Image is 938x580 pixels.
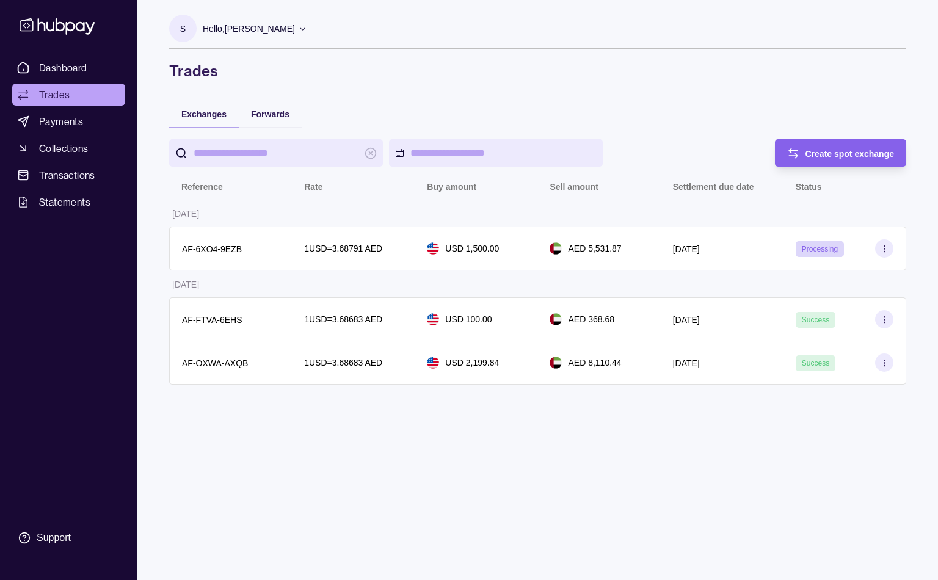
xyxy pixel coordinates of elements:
[180,22,186,35] p: S
[251,109,289,119] span: Forwards
[673,358,700,368] p: [DATE]
[427,182,476,192] p: Buy amount
[673,244,700,254] p: [DATE]
[304,182,322,192] p: Rate
[802,359,829,368] span: Success
[775,139,907,167] button: Create spot exchange
[39,60,87,75] span: Dashboard
[12,84,125,106] a: Trades
[39,168,95,183] span: Transactions
[182,315,242,325] p: AF-FTVA-6EHS
[304,313,382,326] p: 1 USD = 3.68683 AED
[568,356,621,369] p: AED 8,110.44
[802,245,838,253] span: Processing
[427,242,439,255] img: us
[39,87,70,102] span: Trades
[673,315,700,325] p: [DATE]
[12,164,125,186] a: Transactions
[445,313,492,326] p: USD 100.00
[568,242,621,255] p: AED 5,531.87
[172,209,199,219] p: [DATE]
[181,182,223,192] p: Reference
[182,244,242,254] p: AF-6XO4-9EZB
[550,357,562,369] img: ae
[12,191,125,213] a: Statements
[37,531,71,545] div: Support
[194,139,358,167] input: search
[802,316,829,324] span: Success
[427,313,439,325] img: us
[550,242,562,255] img: ae
[550,313,562,325] img: ae
[12,57,125,79] a: Dashboard
[12,111,125,132] a: Payments
[805,149,895,159] span: Create spot exchange
[673,182,754,192] p: Settlement due date
[568,313,614,326] p: AED 368.68
[181,109,227,119] span: Exchanges
[39,141,88,156] span: Collections
[169,61,906,81] h1: Trades
[182,358,248,368] p: AF-OXWA-AXQB
[796,182,822,192] p: Status
[445,356,499,369] p: USD 2,199.84
[39,114,83,129] span: Payments
[203,22,295,35] p: Hello, [PERSON_NAME]
[427,357,439,369] img: us
[304,242,382,255] p: 1 USD = 3.68791 AED
[304,356,382,369] p: 1 USD = 3.68683 AED
[12,525,125,551] a: Support
[445,242,499,255] p: USD 1,500.00
[12,137,125,159] a: Collections
[39,195,90,209] span: Statements
[550,182,598,192] p: Sell amount
[172,280,199,289] p: [DATE]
